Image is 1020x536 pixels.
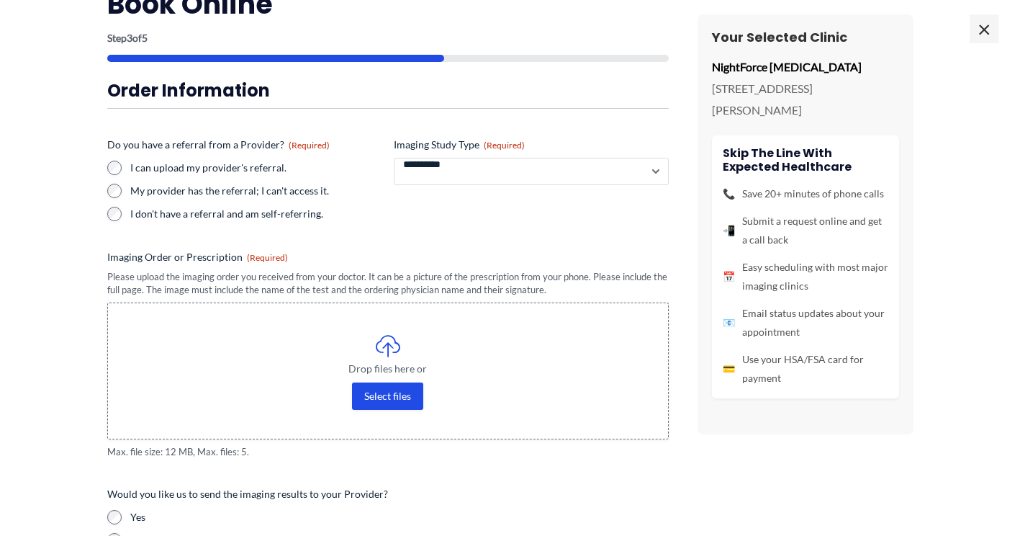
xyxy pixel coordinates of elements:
[723,221,735,240] span: 📲
[107,138,330,152] legend: Do you have a referral from a Provider?
[130,184,382,198] label: My provider has the referral; I can't access it.
[723,184,888,203] li: Save 20+ minutes of phone calls
[484,140,525,151] span: (Required)
[127,32,132,44] span: 3
[130,510,669,524] label: Yes
[723,313,735,332] span: 📧
[107,270,669,297] div: Please upload the imaging order you received from your doctor. It can be a picture of the prescri...
[723,359,735,378] span: 💳
[723,212,888,249] li: Submit a request online and get a call back
[723,146,888,174] h4: Skip the line with Expected Healthcare
[107,33,669,43] p: Step of
[712,78,899,120] p: [STREET_ADDRESS][PERSON_NAME]
[723,350,888,388] li: Use your HSA/FSA card for payment
[723,258,888,295] li: Easy scheduling with most major imaging clinics
[394,138,669,152] label: Imaging Study Type
[130,207,382,221] label: I don't have a referral and am self-referring.
[107,79,669,102] h3: Order Information
[352,383,423,410] button: select files, imaging order or prescription(required)
[107,445,669,459] span: Max. file size: 12 MB, Max. files: 5.
[712,29,899,45] h3: Your Selected Clinic
[137,364,639,374] span: Drop files here or
[107,250,669,264] label: Imaging Order or Prescription
[723,304,888,341] li: Email status updates about your appointment
[289,140,330,151] span: (Required)
[107,487,388,501] legend: Would you like us to send the imaging results to your Provider?
[247,252,288,263] span: (Required)
[712,56,899,78] p: NightForce [MEDICAL_DATA]
[970,14,998,43] span: ×
[142,32,148,44] span: 5
[723,267,735,286] span: 📅
[723,184,735,203] span: 📞
[130,161,382,175] label: I can upload my provider's referral.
